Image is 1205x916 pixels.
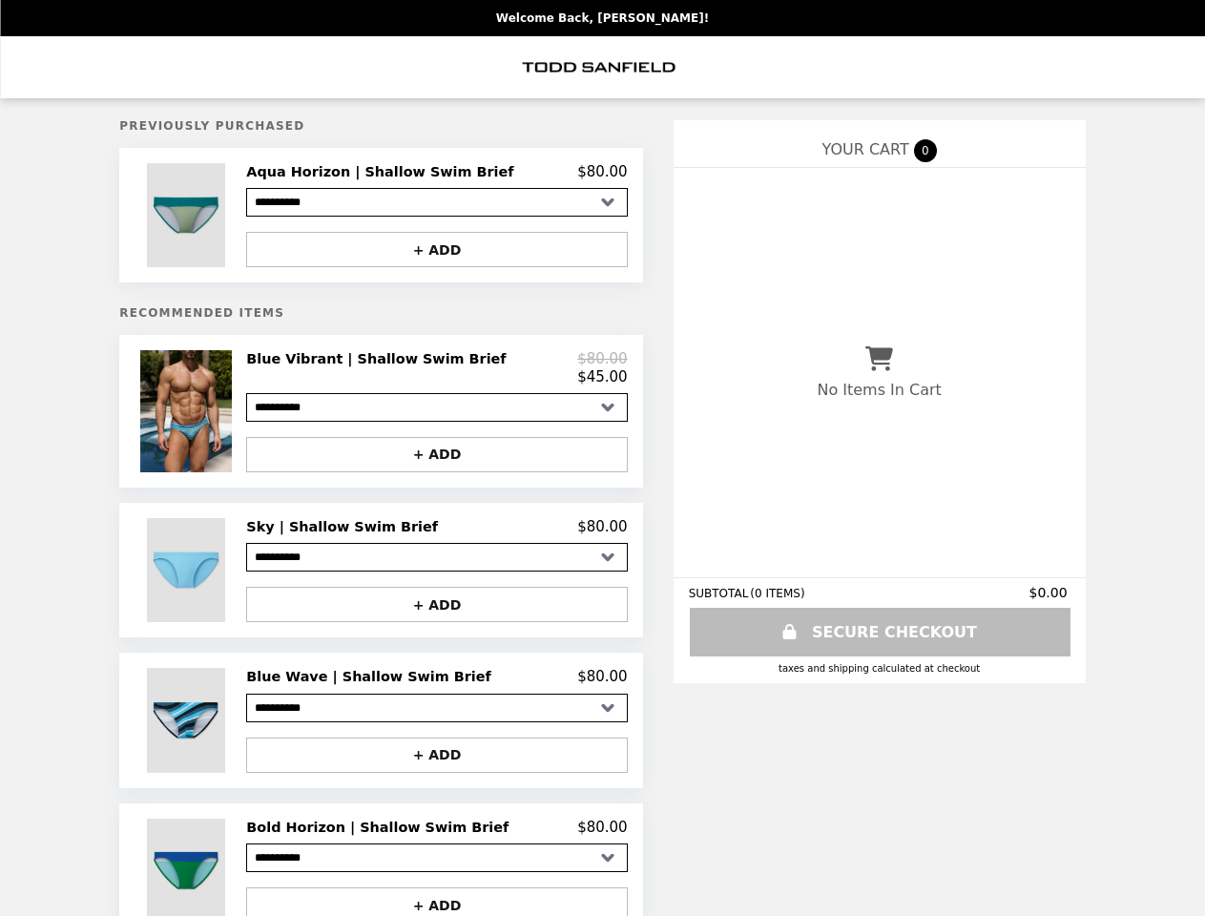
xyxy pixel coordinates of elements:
button: + ADD [246,738,627,773]
p: $80.00 [577,163,628,180]
img: Aqua Horizon | Shallow Swim Brief [147,163,230,267]
span: $0.00 [1029,585,1070,600]
select: Select a product variant [246,543,627,572]
p: $80.00 [577,350,628,367]
button: + ADD [246,587,627,622]
h2: Sky | Shallow Swim Brief [246,518,446,535]
span: SUBTOTAL [689,587,751,600]
span: ( 0 ITEMS ) [750,587,804,600]
img: Blue Vibrant | Shallow Swim Brief [140,350,237,471]
h2: Bold Horizon | Shallow Swim Brief [246,819,516,836]
div: Taxes and Shipping calculated at checkout [689,663,1070,674]
select: Select a product variant [246,843,627,872]
h2: Blue Vibrant | Shallow Swim Brief [246,350,513,367]
h2: Aqua Horizon | Shallow Swim Brief [246,163,521,180]
select: Select a product variant [246,188,627,217]
h5: Recommended Items [119,306,642,320]
button: + ADD [246,232,627,267]
span: YOUR CART [822,140,909,158]
select: Select a product variant [246,393,627,422]
p: $80.00 [577,819,628,836]
p: $80.00 [577,518,628,535]
img: Sky | Shallow Swim Brief [147,518,230,622]
h2: Blue Wave | Shallow Swim Brief [246,668,498,685]
img: Brand Logo [523,48,683,87]
select: Select a product variant [246,694,627,722]
span: 0 [914,139,937,162]
p: $45.00 [577,368,628,385]
button: + ADD [246,437,627,472]
img: Blue Wave | Shallow Swim Brief [147,668,230,772]
h5: Previously Purchased [119,119,642,133]
p: Welcome Back, [PERSON_NAME]! [496,11,709,25]
p: $80.00 [577,668,628,685]
p: No Items In Cart [817,381,941,399]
